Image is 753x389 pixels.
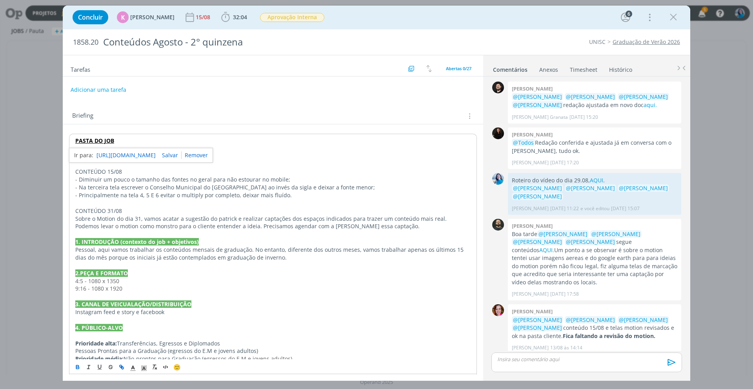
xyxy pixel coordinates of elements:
p: [PERSON_NAME] Granata [512,114,568,121]
p: [PERSON_NAME] [512,291,549,298]
strong: Prioridade alta: [75,340,117,347]
span: @[PERSON_NAME] [513,316,562,324]
span: [DATE] 17:58 [550,291,579,298]
span: @[PERSON_NAME] [513,238,562,245]
span: egressos do E.M e jovens adultos) [204,355,292,362]
a: PASTA DO JOB [75,137,114,144]
span: Cor do Texto [127,363,138,372]
span: 13/08 às 14:14 [550,344,582,351]
a: aqui. [644,101,657,109]
span: [DATE] 15:07 [611,205,640,212]
span: [DATE] 15:20 [569,114,598,121]
span: @[PERSON_NAME] [566,238,615,245]
span: @[PERSON_NAME] [513,193,562,200]
p: Roteiro do vídeo do dia 29.08, . [512,176,677,184]
button: K[PERSON_NAME] [117,11,175,23]
a: Histórico [609,62,633,74]
button: Aprovação Interna [260,13,325,22]
p: [PERSON_NAME] [512,344,549,351]
img: S [492,127,504,139]
button: Adicionar uma tarefa [70,83,127,97]
span: @[PERSON_NAME] [619,316,668,324]
a: UNISC [589,38,606,45]
span: @[PERSON_NAME] [513,93,562,100]
p: conteúdo 15/08 e telas motion revisados e ok na pasta cliente. [512,316,677,340]
p: CONTEÚDO 31/08 [75,207,471,215]
button: 6 [619,11,632,24]
span: 32:04 [233,13,247,21]
span: @[PERSON_NAME] [619,93,668,100]
span: Briefing [72,111,93,121]
strong: 2.PEÇA E FORMATO [75,269,128,277]
span: @[PERSON_NAME] [619,184,668,192]
button: 🙂 [171,363,182,372]
p: Sobre o Motion do dia 31, vamos acatar a sugestão do patrick e realizar captações dos espaços ind... [75,215,471,231]
span: Aprovação Interna [260,13,324,22]
span: 9:16 - 1080 x 1920 [75,285,124,292]
span: @[PERSON_NAME] [591,230,640,238]
a: AQUI. [539,246,554,254]
span: [DATE] 11:22 [550,205,579,212]
button: 32:04 [219,11,249,24]
strong: 1. INTRODUÇÃO (contexto do job + objetivos) [75,238,199,245]
span: Concluir [78,14,103,20]
b: [PERSON_NAME] [512,222,553,229]
p: [PERSON_NAME] [512,205,549,212]
a: Timesheet [569,62,598,74]
span: Tarefas [71,64,90,73]
p: Pessoal, aqui vamos trabalhar os conteúdos mensais de graduação. No entanto, diferente dos outros... [75,246,471,262]
div: 15/08 [196,15,212,20]
p: CONTEÚDO 15/08 [75,168,471,176]
img: P [492,219,504,231]
button: Concluir [73,10,108,24]
a: Comentários [493,62,528,74]
div: 6 [626,11,632,17]
p: Transferências, Egressos e Diplomados [75,340,471,347]
strong: 4. PÚBLICO-ALVO [75,324,123,331]
p: - Na terceira tela escrever o Conselho Municipal do [GEOGRAPHIC_DATA] ao invés da sigla e deixar ... [75,184,471,191]
p: Não-prontos para Graduação ( [75,355,471,363]
span: @[PERSON_NAME] [566,184,615,192]
a: Graduação de Verão 2026 [613,38,680,45]
b: [PERSON_NAME] [512,131,553,138]
b: [PERSON_NAME] [512,85,553,92]
p: redação ajustada em novo doc [512,93,677,109]
span: 1858.20 [73,38,98,47]
span: @[PERSON_NAME] [513,101,562,109]
a: AQUI [590,176,603,184]
span: 🙂 [173,364,181,371]
span: @[PERSON_NAME] [566,316,615,324]
p: [PERSON_NAME] [512,159,549,166]
p: Instagram feed e story e facebook [75,308,471,316]
p: Boa tarde segue conteúdos Um ponto a se observar é sobre o motion tentei usar imagens aereas e do... [512,230,677,286]
p: Pessoas Prontas para a Graduação (egressos do E.M e jovens adultos) [75,347,471,355]
span: Cor de Fundo [138,363,149,372]
span: @[PERSON_NAME] [513,324,562,331]
span: e você editou [580,205,609,212]
strong: Fica faltando a revisão do motion. [563,332,655,340]
img: E [492,173,504,185]
p: - Principalmente na tela 4, 5 E 6 evitar o multiply por completo, deixar mais fluído. [75,191,471,199]
p: Redação conferida e ajustada já em conversa com o [PERSON_NAME], tudo ok. [512,139,677,155]
span: @[PERSON_NAME] [566,93,615,100]
span: @Todos [513,139,534,146]
span: @[PERSON_NAME] [513,184,562,192]
span: 4:5 - 1080 x 1350 [75,277,119,285]
a: [URL][DOMAIN_NAME] [96,150,156,160]
span: [PERSON_NAME] [130,15,175,20]
div: Anexos [539,66,558,74]
div: dialog [63,5,690,381]
img: arrow-down-up.svg [426,65,432,72]
strong: Prioridade média: [75,355,124,362]
div: Conteúdos Agosto - 2° quinzena [100,33,424,52]
div: K [117,11,129,23]
p: - Diminuir um pouco o tamanho das fontes no geral para não estourar no mobile; [75,176,471,184]
strong: 3. CANAL DE VEICUALAÇÃO/DISTRIBUIÇÃO [75,300,191,308]
span: [DATE] 17:20 [550,159,579,166]
img: B [492,304,504,316]
b: [PERSON_NAME] [512,308,553,315]
img: B [492,82,504,93]
span: @[PERSON_NAME] [538,230,587,238]
span: Abertas 0/27 [446,65,471,71]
